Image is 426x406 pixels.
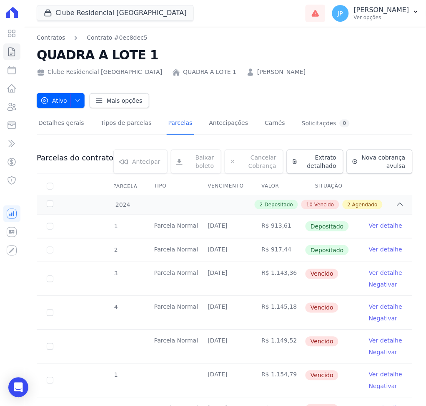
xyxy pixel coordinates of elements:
[369,282,398,288] a: Negativar
[369,303,402,311] a: Ver detalhe
[47,223,53,230] input: Só é possível selecionar pagamentos em aberto
[348,201,351,208] span: 2
[369,315,398,322] a: Negativar
[251,239,305,262] td: R$ 917,44
[251,364,305,397] td: R$ 1.154,79
[198,178,252,195] th: Vencimento
[198,296,252,330] td: [DATE]
[369,349,398,356] a: Negativar
[198,330,252,363] td: [DATE]
[113,372,118,378] span: 1
[47,343,53,350] input: default
[263,113,287,135] a: Carnês
[198,239,252,262] td: [DATE]
[260,201,263,208] span: 2
[144,178,198,195] th: Tipo
[306,337,338,347] span: Vencido
[369,370,402,379] a: Ver detalhe
[265,201,293,208] span: Depositado
[47,276,53,282] input: default
[326,2,426,25] button: JP [PERSON_NAME] Ver opções
[198,262,252,296] td: [DATE]
[208,113,250,135] a: Antecipações
[251,262,305,296] td: R$ 1.143,36
[144,215,198,238] td: Parcela Normal
[340,119,350,127] div: 0
[306,303,338,313] span: Vencido
[300,113,351,135] a: Solicitações0
[369,269,402,277] a: Ver detalhe
[257,68,306,76] a: [PERSON_NAME]
[301,153,336,170] span: Extrato detalhado
[251,178,305,195] th: Valor
[99,113,153,135] a: Tipos de parcelas
[306,370,338,381] span: Vencido
[107,96,143,105] span: Mais opções
[47,247,53,254] input: Só é possível selecionar pagamentos em aberto
[183,68,236,76] a: QUADRA A LOTE 1
[306,269,338,279] span: Vencido
[37,113,86,135] a: Detalhes gerais
[198,364,252,397] td: [DATE]
[369,383,398,390] a: Negativar
[354,6,409,14] p: [PERSON_NAME]
[302,119,350,127] div: Solicitações
[306,221,349,231] span: Depositado
[113,270,118,277] span: 3
[47,377,53,384] input: default
[369,337,402,345] a: Ver detalhe
[347,150,413,174] a: Nova cobrança avulsa
[37,5,194,21] button: Clube Residencial [GEOGRAPHIC_DATA]
[144,262,198,296] td: Parcela Normal
[251,296,305,330] td: R$ 1.145,18
[37,46,413,64] h2: QUADRA A LOTE 1
[40,93,67,108] span: Ativo
[338,10,343,16] span: JP
[37,33,413,42] nav: Breadcrumb
[37,93,85,108] button: Ativo
[144,239,198,262] td: Parcela Normal
[37,33,65,42] a: Contratos
[314,201,334,208] span: Vencido
[198,215,252,238] td: [DATE]
[90,93,150,108] a: Mais opções
[113,304,118,311] span: 4
[354,14,409,21] p: Ver opções
[144,330,198,363] td: Parcela Normal
[167,113,194,135] a: Parcelas
[37,153,113,163] h3: Parcelas do contrato
[251,330,305,363] td: R$ 1.149,52
[144,296,198,330] td: Parcela Normal
[251,215,305,238] td: R$ 913,61
[352,201,378,208] span: Agendado
[287,150,343,174] a: Extrato detalhado
[306,201,313,208] span: 10
[103,178,148,195] div: Parcela
[306,245,349,255] span: Depositado
[37,33,148,42] nav: Breadcrumb
[8,378,28,398] div: Open Intercom Messenger
[113,246,118,253] span: 2
[87,33,148,42] a: Contrato #0ec8dec5
[369,221,402,230] a: Ver detalhe
[37,68,162,76] div: Clube Residencial [GEOGRAPHIC_DATA]
[113,223,118,229] span: 1
[369,245,402,254] a: Ver detalhe
[305,178,359,195] th: Situação
[47,310,53,316] input: default
[361,153,406,170] span: Nova cobrança avulsa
